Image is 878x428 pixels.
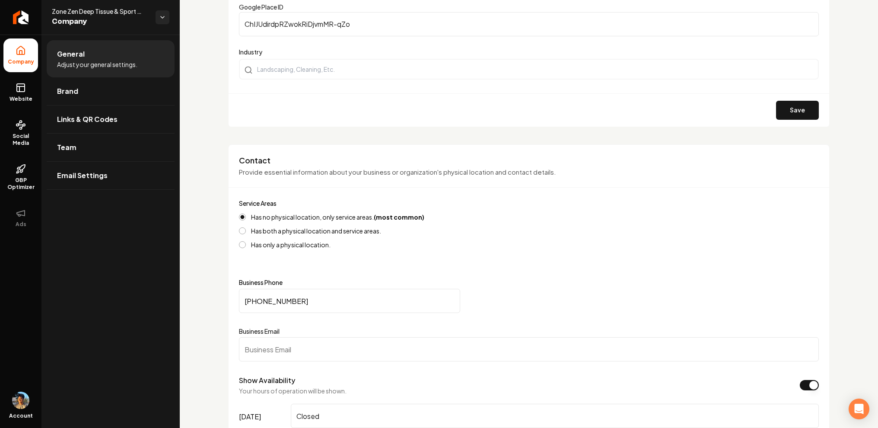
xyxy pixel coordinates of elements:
label: Service Areas [239,199,277,207]
span: Company [4,58,38,65]
label: Show Availability [239,376,295,385]
span: Account [9,412,33,419]
span: Adjust your general settings. [57,60,137,69]
span: General [57,49,85,59]
label: Business Email [239,327,819,335]
a: Social Media [3,113,38,153]
p: Provide essential information about your business or organization's physical location and contact... [239,167,819,177]
span: Team [57,142,76,153]
label: Industry [239,47,819,57]
span: Social Media [3,133,38,147]
img: Aditya Nair [12,392,29,409]
a: Brand [47,77,175,105]
a: GBP Optimizer [3,157,38,198]
input: Google Place ID [239,12,819,36]
input: Business Email [239,337,819,361]
button: Ads [3,201,38,235]
button: Open user button [12,392,29,409]
span: Website [6,96,36,102]
span: GBP Optimizer [3,177,38,191]
p: Your hours of operation will be shown. [239,386,347,395]
img: Rebolt Logo [13,10,29,24]
div: Open Intercom Messenger [849,399,869,419]
label: Has no physical location, only service areas. [251,214,424,220]
span: Email Settings [57,170,108,181]
a: Team [47,134,175,161]
span: Brand [57,86,78,96]
strong: (most common) [374,213,424,221]
span: Company [52,16,149,28]
span: Ads [12,221,30,228]
button: Save [776,101,819,120]
span: Zone Zen Deep Tissue & Sport Massage [52,7,149,16]
input: Enter hours [291,404,819,428]
label: Has only a physical location. [251,242,331,248]
label: Has both a physical location and service areas. [251,228,381,234]
label: Business Phone [239,279,819,285]
a: Website [3,76,38,109]
span: Links & QR Codes [57,114,118,125]
a: Email Settings [47,162,175,189]
a: Links & QR Codes [47,105,175,133]
h3: Contact [239,155,819,166]
label: Google Place ID [239,3,283,11]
